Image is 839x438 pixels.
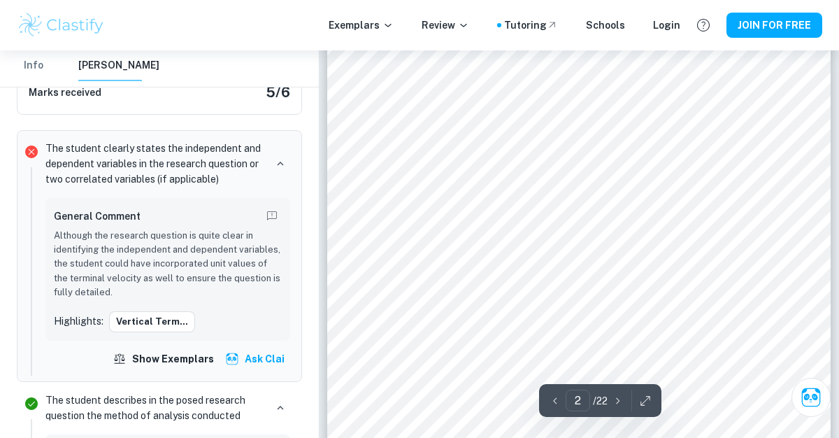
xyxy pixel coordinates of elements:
p: The student clearly states the independent and dependent variables in the research question or tw... [45,141,265,187]
h6: Marks received [29,85,101,100]
p: The student describes in the posed research question the method of analysis conducted [45,393,265,423]
button: Ask Clai [222,346,290,372]
p: Highlights: [54,313,103,329]
svg: Correct [23,395,40,412]
img: clai.svg [225,352,239,366]
a: Tutoring [504,17,558,33]
button: Info [17,50,50,81]
p: Exemplars [329,17,394,33]
a: Schools [586,17,625,33]
p: Although the research question is quite clear in identifying the independent and dependent variab... [54,229,282,300]
button: [PERSON_NAME] [78,50,159,81]
button: Help and Feedback [691,13,715,37]
h5: 5 / 6 [266,82,290,103]
button: Ask Clai [791,378,831,417]
h6: General Comment [54,209,141,224]
svg: Incorrect [23,143,40,160]
button: JOIN FOR FREE [726,13,822,38]
p: / 22 [593,393,608,409]
button: vertical term... [109,311,195,332]
button: Report mistake/confusion [262,206,282,226]
button: Show exemplars [110,346,220,372]
a: Login [653,17,680,33]
img: Clastify logo [17,11,106,39]
p: Review [422,17,469,33]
